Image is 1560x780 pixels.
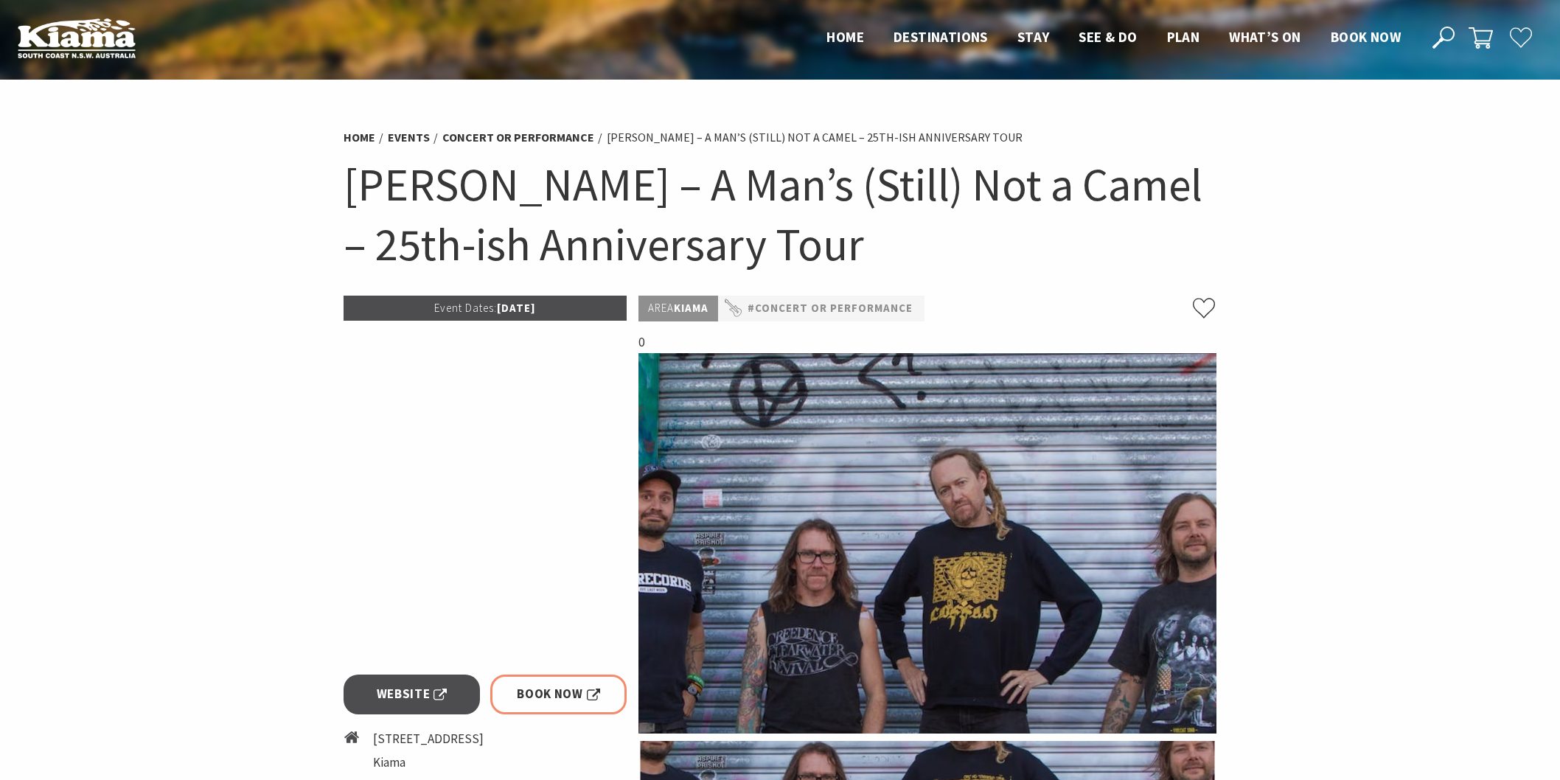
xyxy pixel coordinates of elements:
a: Book now [1331,28,1401,47]
li: [STREET_ADDRESS] [373,729,516,749]
span: What’s On [1229,28,1301,46]
span: Book Now [517,684,600,704]
a: Stay [1017,28,1050,47]
a: See & Do [1079,28,1137,47]
li: Kiama [373,753,516,773]
span: Destinations [894,28,988,46]
a: What’s On [1229,28,1301,47]
a: Book Now [490,675,627,714]
div: 0 [638,332,1216,733]
a: Destinations [894,28,988,47]
p: [DATE] [344,296,627,321]
a: Events [388,130,430,145]
span: Book now [1331,28,1401,46]
a: Home [344,130,375,145]
img: Frenzel Rhomb Kiama Pavilion Saturday 4th October [638,353,1216,734]
a: Home [826,28,864,47]
span: Plan [1167,28,1200,46]
span: Website [377,684,448,704]
span: See & Do [1079,28,1137,46]
a: Plan [1167,28,1200,47]
h1: [PERSON_NAME] – A Man’s (Still) Not a Camel – 25th-ish Anniversary Tour [344,155,1216,274]
span: Area [648,301,674,315]
a: Website [344,675,480,714]
nav: Main Menu [812,26,1416,50]
p: Kiama [638,296,718,321]
span: Stay [1017,28,1050,46]
li: [PERSON_NAME] – A Man’s (Still) Not a Camel – 25th-ish Anniversary Tour [607,128,1023,147]
a: Concert or Performance [442,130,594,145]
span: Event Dates: [434,301,497,315]
img: Kiama Logo [18,18,136,58]
span: Home [826,28,864,46]
a: #Concert or Performance [748,299,913,318]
